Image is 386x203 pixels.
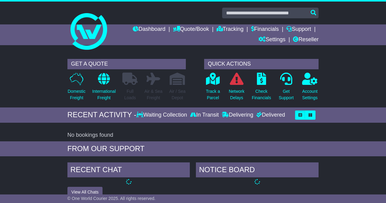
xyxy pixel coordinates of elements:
a: Tracking [217,24,244,35]
p: Get Support [279,88,294,101]
p: Account Settings [302,88,318,101]
div: RECENT ACTIVITY - [67,111,136,119]
div: GET A QUOTE [67,59,186,69]
span: © One World Courier 2025. All rights reserved. [67,196,156,201]
div: NOTICE BOARD [196,162,319,179]
a: Support [286,24,311,35]
a: GetSupport [278,72,294,104]
a: Quote/Book [173,24,209,35]
p: Domestic Freight [68,88,85,101]
a: Track aParcel [206,72,220,104]
div: In Transit [189,112,220,118]
a: NetworkDelays [229,72,245,104]
div: QUICK ACTIONS [204,59,319,69]
p: Air / Sea Depot [169,88,186,101]
p: International Freight [92,88,116,101]
div: FROM OUR SUPPORT [67,144,319,153]
a: Reseller [293,35,319,45]
div: Waiting Collection [136,112,189,118]
div: Delivering [220,112,255,118]
div: No bookings found [67,132,319,139]
p: Check Financials [252,88,271,101]
div: Delivered [255,112,285,118]
a: Financials [251,24,279,35]
a: Dashboard [133,24,165,35]
a: DomesticFreight [67,72,86,104]
a: Settings [258,35,285,45]
button: View All Chats [67,187,103,198]
a: AccountSettings [302,72,318,104]
p: Track a Parcel [206,88,220,101]
p: Air & Sea Freight [144,88,162,101]
p: Full Loads [122,88,138,101]
a: CheckFinancials [251,72,271,104]
a: InternationalFreight [92,72,116,104]
p: Network Delays [229,88,244,101]
div: RECENT CHAT [67,162,190,179]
